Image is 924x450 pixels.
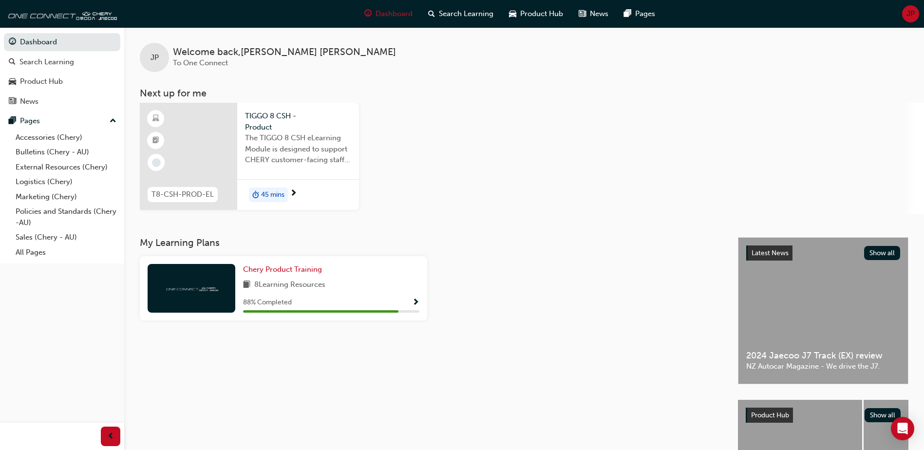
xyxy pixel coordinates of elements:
[243,279,250,291] span: book-icon
[107,431,114,443] span: prev-icon
[12,245,120,260] a: All Pages
[571,4,616,24] a: news-iconNews
[746,408,901,423] a: Product HubShow all
[4,112,120,130] button: Pages
[865,408,901,422] button: Show all
[509,8,516,20] span: car-icon
[110,115,116,128] span: up-icon
[140,237,722,248] h3: My Learning Plans
[624,8,631,20] span: pages-icon
[746,350,900,361] span: 2024 Jaecoo J7 Track (EX) review
[12,189,120,205] a: Marketing (Chery)
[864,246,901,260] button: Show all
[165,283,218,293] img: oneconnect
[501,4,571,24] a: car-iconProduct Hub
[752,249,789,257] span: Latest News
[252,188,259,201] span: duration-icon
[751,411,789,419] span: Product Hub
[151,52,159,63] span: JP
[245,132,351,166] span: The TIGGO 8 CSH eLearning Module is designed to support CHERY customer-facing staff with the prod...
[243,264,326,275] a: Chery Product Training
[590,8,608,19] span: News
[151,189,214,200] span: T8-CSH-PROD-EL
[4,73,120,91] a: Product Hub
[9,77,16,86] span: car-icon
[19,56,74,68] div: Search Learning
[173,47,396,58] span: Welcome back , [PERSON_NAME] [PERSON_NAME]
[20,115,40,127] div: Pages
[243,297,292,308] span: 88 % Completed
[579,8,586,20] span: news-icon
[9,38,16,47] span: guage-icon
[4,33,120,51] a: Dashboard
[140,103,359,210] a: T8-CSH-PROD-ELTIGGO 8 CSH - ProductThe TIGGO 8 CSH eLearning Module is designed to support CHERY ...
[364,8,372,20] span: guage-icon
[243,265,322,274] span: Chery Product Training
[428,8,435,20] span: search-icon
[616,4,663,24] a: pages-iconPages
[261,189,284,201] span: 45 mins
[357,4,420,24] a: guage-iconDashboard
[290,189,297,198] span: next-icon
[902,5,919,22] button: JP
[124,88,924,99] h3: Next up for me
[173,58,228,67] span: To One Connect
[906,8,915,19] span: JP
[12,230,120,245] a: Sales (Chery - AU)
[254,279,325,291] span: 8 Learning Resources
[376,8,413,19] span: Dashboard
[412,297,419,309] button: Show Progress
[9,117,16,126] span: pages-icon
[12,174,120,189] a: Logistics (Chery)
[420,4,501,24] a: search-iconSearch Learning
[9,58,16,67] span: search-icon
[12,130,120,145] a: Accessories (Chery)
[635,8,655,19] span: Pages
[520,8,563,19] span: Product Hub
[20,96,38,107] div: News
[9,97,16,106] span: news-icon
[152,112,159,125] span: learningResourceType_ELEARNING-icon
[152,158,161,167] span: learningRecordVerb_NONE-icon
[439,8,493,19] span: Search Learning
[746,361,900,372] span: NZ Autocar Magazine - We drive the J7.
[20,76,63,87] div: Product Hub
[4,93,120,111] a: News
[152,134,159,147] span: booktick-icon
[12,160,120,175] a: External Resources (Chery)
[746,245,900,261] a: Latest NewsShow all
[4,31,120,112] button: DashboardSearch LearningProduct HubNews
[891,417,914,440] div: Open Intercom Messenger
[12,145,120,160] a: Bulletins (Chery - AU)
[738,237,908,384] a: Latest NewsShow all2024 Jaecoo J7 Track (EX) reviewNZ Autocar Magazine - We drive the J7.
[245,111,351,132] span: TIGGO 8 CSH - Product
[412,299,419,307] span: Show Progress
[5,4,117,23] img: oneconnect
[4,53,120,71] a: Search Learning
[12,204,120,230] a: Policies and Standards (Chery -AU)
